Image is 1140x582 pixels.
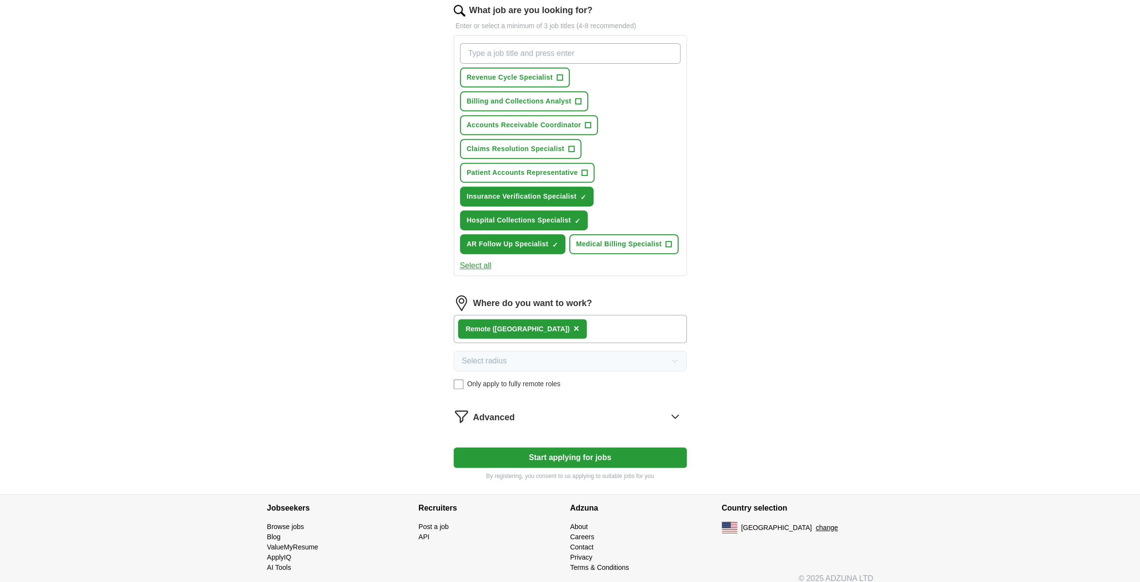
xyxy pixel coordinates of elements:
p: Enter or select a minimum of 3 job titles (4-8 recommended) [454,21,687,31]
h4: Country selection [722,495,873,522]
span: Billing and Collections Analyst [467,96,572,106]
span: Revenue Cycle Specialist [467,72,553,83]
a: About [570,523,588,531]
span: Accounts Receivable Coordinator [467,120,581,130]
button: Select radius [454,351,687,371]
span: × [574,323,579,334]
span: Advanced [473,411,515,424]
img: US flag [722,522,737,533]
button: Claims Resolution Specialist [460,139,581,159]
span: ✓ [552,241,558,249]
button: Medical Billing Specialist [569,234,679,254]
img: search.png [454,5,465,17]
button: × [574,322,579,336]
img: location.png [454,295,469,311]
span: Select radius [462,355,507,367]
button: AR Follow Up Specialist✓ [460,234,565,254]
button: change [816,523,838,533]
img: filter [454,409,469,424]
button: Hospital Collections Specialist✓ [460,210,588,230]
a: Careers [570,533,595,541]
span: ✓ [575,217,580,225]
a: Post a job [419,523,449,531]
label: Where do you want to work? [473,297,592,310]
span: Hospital Collections Specialist [467,215,571,225]
a: Terms & Conditions [570,564,629,571]
input: Type a job title and press enter [460,43,681,64]
span: [GEOGRAPHIC_DATA] [741,523,812,533]
button: Insurance Verification Specialist✓ [460,187,594,206]
a: ApplyIQ [267,553,291,561]
div: Remote ([GEOGRAPHIC_DATA]) [466,324,570,334]
a: Browse jobs [267,523,304,531]
button: Billing and Collections Analyst [460,91,589,111]
button: Start applying for jobs [454,447,687,468]
span: ✓ [580,193,586,201]
button: Patient Accounts Representative [460,163,595,183]
a: Privacy [570,553,593,561]
span: Medical Billing Specialist [576,239,662,249]
button: Select all [460,260,492,272]
a: Contact [570,543,594,551]
button: Revenue Cycle Specialist [460,68,570,87]
a: AI Tools [267,564,291,571]
span: Insurance Verification Specialist [467,191,577,202]
p: By registering, you consent to us applying to suitable jobs for you [454,472,687,480]
a: ValueMyResume [267,543,319,551]
span: Claims Resolution Specialist [467,144,564,154]
span: Patient Accounts Representative [467,168,578,178]
a: API [419,533,430,541]
input: Only apply to fully remote roles [454,379,463,389]
button: Accounts Receivable Coordinator [460,115,598,135]
a: Blog [267,533,281,541]
label: What job are you looking for? [469,4,593,17]
span: Only apply to fully remote roles [467,379,561,389]
span: AR Follow Up Specialist [467,239,548,249]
